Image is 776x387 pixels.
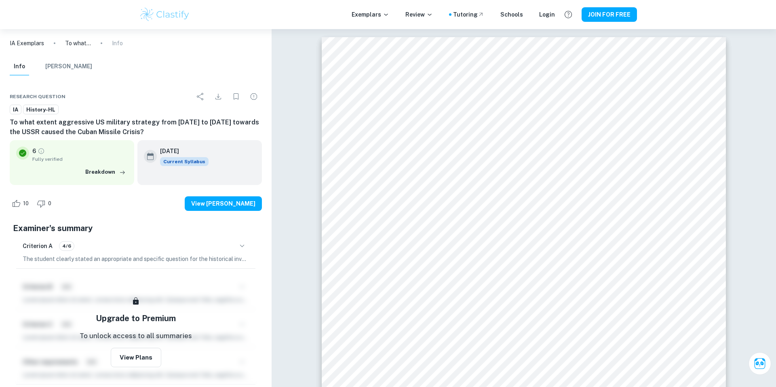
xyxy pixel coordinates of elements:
div: Report issue [246,88,262,105]
button: Ask Clai [749,352,771,375]
p: Review [405,10,433,19]
button: [PERSON_NAME] [45,58,92,76]
a: IA Exemplars [10,39,44,48]
button: View Plans [111,348,161,367]
p: 6 [32,147,36,156]
div: Bookmark [228,88,244,105]
a: Grade fully verified [38,147,45,155]
a: IA [10,105,21,115]
p: Info [112,39,123,48]
span: 4/6 [59,242,74,250]
a: Login [539,10,555,19]
span: Current Syllabus [160,157,209,166]
span: 0 [44,200,56,208]
div: Share [192,88,209,105]
div: Like [10,197,33,210]
button: Breakdown [83,166,128,178]
button: Info [10,58,29,76]
button: Help and Feedback [561,8,575,21]
span: IA [10,106,21,114]
div: Dislike [35,197,56,210]
h6: [DATE] [160,147,202,156]
span: Research question [10,93,65,100]
div: This exemplar is based on the current syllabus. Feel free to refer to it for inspiration/ideas wh... [160,157,209,166]
h5: Examiner's summary [13,222,259,234]
div: Download [210,88,226,105]
span: Fully verified [32,156,128,163]
p: To unlock access to all summaries [80,331,192,341]
a: Schools [500,10,523,19]
img: Clastify logo [139,6,190,23]
p: To what extent aggressive US military strategy from [DATE] to [DATE] towards the USSR caused the ... [65,39,91,48]
button: JOIN FOR FREE [582,7,637,22]
button: View [PERSON_NAME] [185,196,262,211]
a: Tutoring [453,10,484,19]
span: History-HL [23,106,58,114]
h5: Upgrade to Premium [96,312,176,324]
h6: Criterion A [23,242,53,250]
span: 10 [19,200,33,208]
p: The student clearly stated an appropriate and specific question for the historical investigation,... [23,254,249,263]
p: Exemplars [352,10,389,19]
h6: To what extent aggressive US military strategy from [DATE] to [DATE] towards the USSR caused the ... [10,118,262,137]
a: History-HL [23,105,59,115]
